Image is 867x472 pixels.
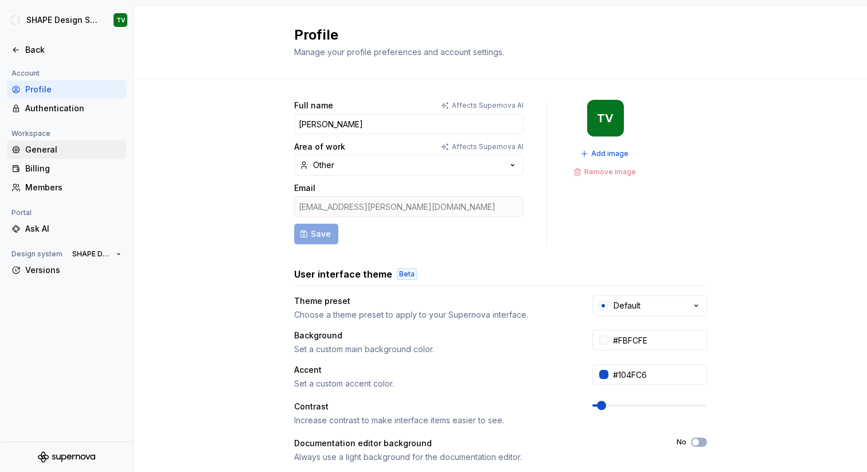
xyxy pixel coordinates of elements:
[25,144,122,155] div: General
[294,451,656,463] div: Always use a light background for the documentation editor.
[7,80,126,99] a: Profile
[72,249,112,259] span: SHAPE Design System
[592,295,707,316] button: Default
[25,223,122,235] div: Ask AI
[294,364,572,376] div: Accent
[25,84,122,95] div: Profile
[116,15,125,25] div: TV
[294,415,572,426] div: Increase contrast to make interface items easier to see.
[7,261,126,279] a: Versions
[26,14,100,26] div: SHAPE Design System
[294,141,345,153] label: Area of work
[2,7,131,33] button: SHAPE Design SystemTV
[25,264,122,276] div: Versions
[294,344,572,355] div: Set a custom main background color.
[608,364,707,385] input: #104FC6
[7,159,126,178] a: Billing
[313,159,334,171] div: Other
[7,67,44,80] div: Account
[38,451,95,463] svg: Supernova Logo
[25,163,122,174] div: Billing
[294,295,572,307] div: Theme preset
[397,268,417,280] div: Beta
[7,141,126,159] a: General
[294,267,392,281] h3: User interface theme
[294,309,572,321] div: Choose a theme preset to apply to your Supernova interface.
[7,127,55,141] div: Workspace
[677,438,686,447] label: No
[294,378,572,389] div: Set a custom accent color.
[608,330,707,350] input: #FFFFFF
[294,26,693,44] h2: Profile
[591,149,628,158] span: Add image
[7,41,126,59] a: Back
[7,206,36,220] div: Portal
[294,330,572,341] div: Background
[8,13,22,27] img: 1131f18f-9b94-42a4-847a-eabb54481545.png
[25,44,122,56] div: Back
[294,47,504,57] span: Manage your profile preferences and account settings.
[25,103,122,114] div: Authentication
[7,178,126,197] a: Members
[597,114,614,123] div: TV
[25,182,122,193] div: Members
[7,247,67,261] div: Design system
[614,300,641,311] div: Default
[294,438,656,449] div: Documentation editor background
[7,99,126,118] a: Authentication
[7,220,126,238] a: Ask AI
[452,142,524,151] p: Affects Supernova AI
[452,101,524,110] p: Affects Supernova AI
[294,401,572,412] div: Contrast
[577,146,634,162] button: Add image
[294,100,333,111] label: Full name
[294,182,315,194] label: Email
